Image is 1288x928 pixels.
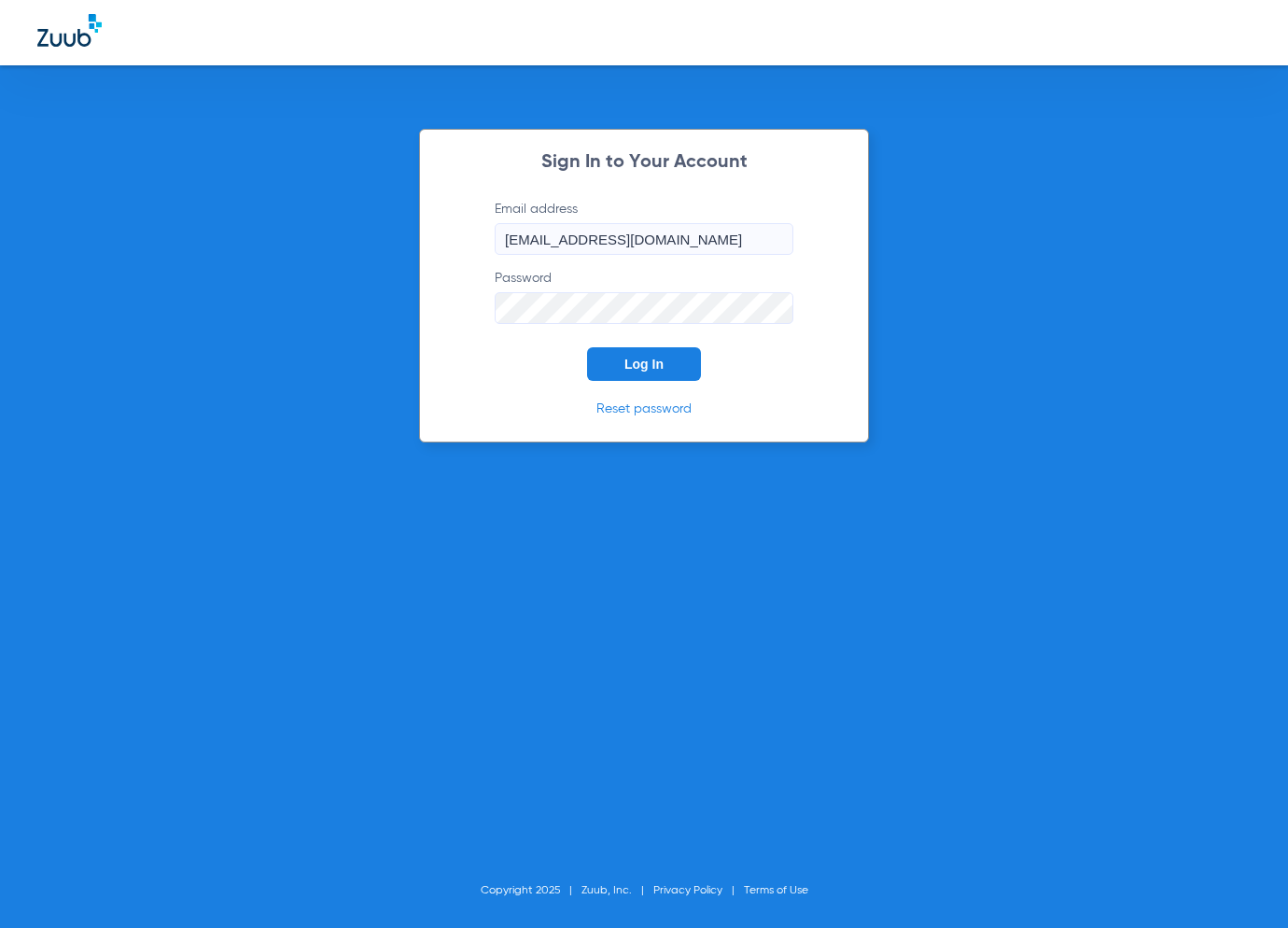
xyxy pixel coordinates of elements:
label: Email address [495,200,793,255]
input: Email address [495,223,793,255]
a: Reset password [596,402,692,415]
li: Zuub, Inc. [581,881,653,900]
a: Terms of Use [744,885,808,896]
a: Privacy Policy [653,885,722,896]
input: Password [495,292,793,324]
span: Log In [624,357,664,372]
label: Password [495,269,793,324]
li: Copyright 2025 [481,881,581,900]
iframe: Chat Widget [1195,838,1288,928]
h2: Sign In to Your Account [467,153,821,172]
img: Zuub Logo [37,14,102,47]
button: Log In [587,347,701,381]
